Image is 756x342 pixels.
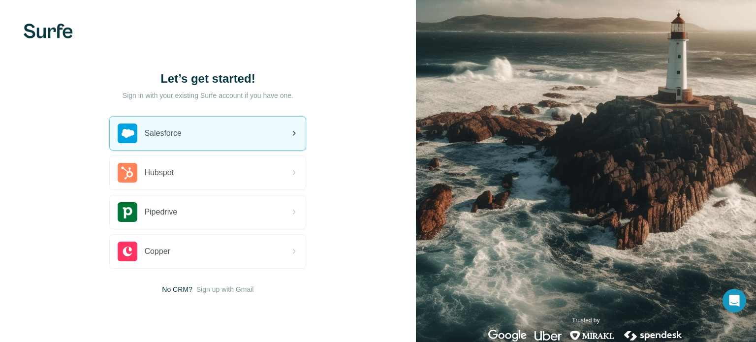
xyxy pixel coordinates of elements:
img: Surfe's logo [24,24,73,38]
img: spendesk's logo [623,330,684,342]
img: pipedrive's logo [118,202,137,222]
img: copper's logo [118,242,137,261]
button: Sign up with Gmail [196,284,254,294]
h1: Let’s get started! [109,71,306,87]
span: Copper [144,246,170,257]
img: uber's logo [535,330,562,342]
p: Sign in with your existing Surfe account if you have one. [123,91,293,100]
img: google's logo [488,330,527,342]
span: No CRM? [162,284,192,294]
span: Hubspot [144,167,174,179]
span: Pipedrive [144,206,177,218]
img: hubspot's logo [118,163,137,183]
img: salesforce's logo [118,124,137,143]
span: Salesforce [144,127,182,139]
div: Open Intercom Messenger [723,289,746,312]
p: Trusted by [572,316,599,325]
img: mirakl's logo [569,330,615,342]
